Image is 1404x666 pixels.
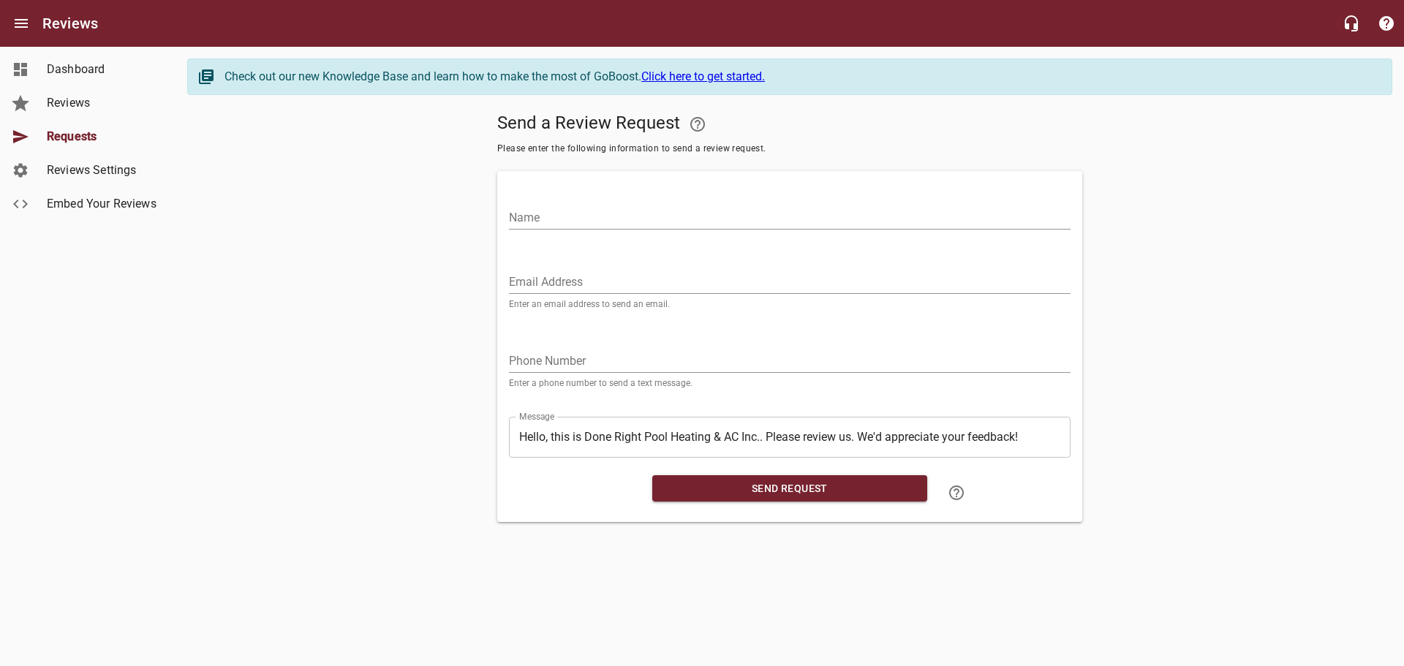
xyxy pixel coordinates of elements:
[47,195,158,213] span: Embed Your Reviews
[664,480,916,498] span: Send Request
[939,475,974,510] a: Learn how to "Send a Review Request"
[47,94,158,112] span: Reviews
[641,69,765,83] a: Click here to get started.
[652,475,927,502] button: Send Request
[1369,6,1404,41] button: Support Portal
[42,12,98,35] h6: Reviews
[509,379,1071,387] p: Enter a phone number to send a text message.
[509,300,1071,309] p: Enter an email address to send an email.
[519,430,1060,444] textarea: Hello, this is Done Right Pool Heating & AC Inc.. Please review us. We'd appreciate your feedback!
[47,128,158,145] span: Requests
[47,162,158,179] span: Reviews Settings
[1334,6,1369,41] button: Live Chat
[47,61,158,78] span: Dashboard
[4,6,39,41] button: Open drawer
[497,142,1082,156] span: Please enter the following information to send a review request.
[497,107,1082,142] h5: Send a Review Request
[680,107,715,142] a: Your Google or Facebook account must be connected to "Send a Review Request"
[224,68,1377,86] div: Check out our new Knowledge Base and learn how to make the most of GoBoost.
